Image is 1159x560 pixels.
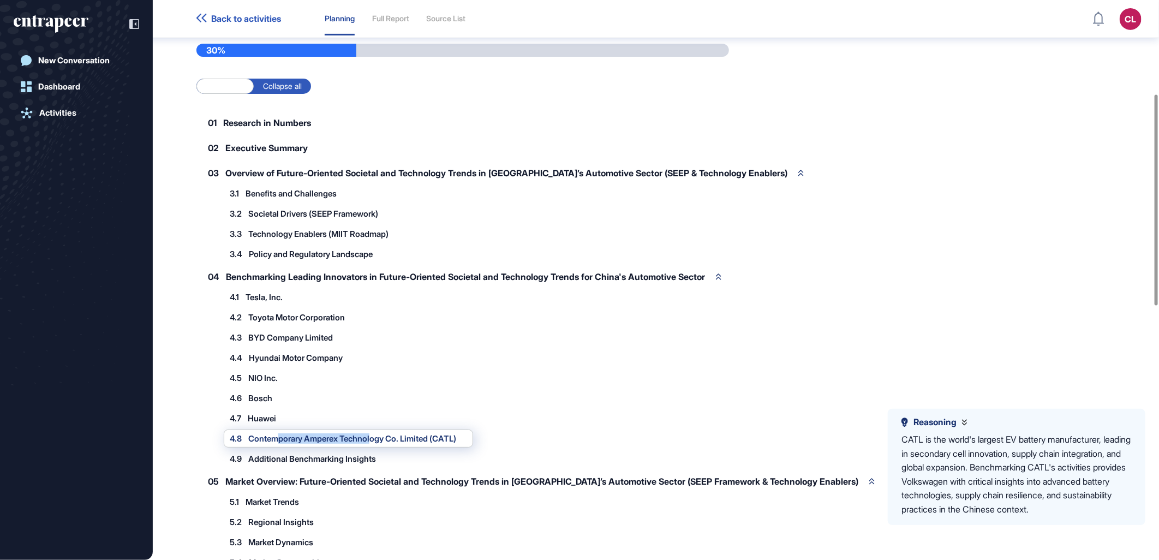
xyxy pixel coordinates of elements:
[225,477,858,486] span: Market Overview: Future-Oriented Societal and Technology Trends in [GEOGRAPHIC_DATA]’s Automotive...
[38,82,80,92] div: Dashboard
[196,79,254,94] label: Expand all
[230,538,242,546] span: 5.3
[230,394,242,402] span: 4.6
[230,230,242,238] span: 3.3
[225,144,308,152] span: Executive Summary
[230,414,241,422] span: 4.7
[223,118,311,127] span: Research in Numbers
[230,498,239,506] span: 5.1
[230,250,242,258] span: 3.4
[230,455,242,463] span: 4.9
[248,394,272,402] span: Bosch
[325,14,355,23] div: Planning
[208,144,219,152] span: 02
[248,455,376,463] span: Additional Benchmarking Insights
[14,50,139,72] a: New Conversation
[248,434,456,443] span: Contemporary Amperex Technology Co. Limited (CATL)
[196,44,356,57] div: 30%
[208,118,217,127] span: 01
[248,518,314,526] span: Regional Insights
[249,354,343,362] span: Hyundai Motor Company
[248,230,389,238] span: Technology Enablers (MIIT Roadmap)
[230,313,242,321] span: 4.2
[248,313,345,321] span: Toyota Motor Corporation
[427,14,466,23] div: Source List
[208,169,219,177] span: 03
[208,272,219,281] span: 04
[38,56,110,65] div: New Conversation
[226,272,705,281] span: Benchmarking Leading Innovators in Future-Oriented Societal and Technology Trends for China's Aut...
[248,538,313,546] span: Market Dynamics
[254,79,311,94] label: Collapse all
[230,293,239,301] span: 4.1
[39,108,76,118] div: Activities
[1120,8,1142,30] button: CL
[14,76,139,98] a: Dashboard
[230,518,242,526] span: 5.2
[14,102,139,124] a: Activities
[230,333,242,342] span: 4.3
[372,14,409,23] div: Full Report
[249,250,373,258] span: Policy and Regulatory Landscape
[248,414,276,422] span: Huawei
[225,169,787,177] span: Overview of Future-Oriented Societal and Technology Trends in [GEOGRAPHIC_DATA]’s Automotive Sect...
[248,210,378,218] span: Societal Drivers (SEEP Framework)
[248,374,278,382] span: NIO Inc.
[230,210,242,218] span: 3.2
[246,498,299,506] span: Market Trends
[230,354,242,362] span: 4.4
[14,15,88,33] div: entrapeer-logo
[230,434,242,443] span: 4.8
[246,189,337,198] span: Benefits and Challenges
[230,374,242,382] span: 4.5
[246,293,283,301] span: Tesla, Inc.
[208,477,219,486] span: 05
[196,14,281,24] a: Back to activities
[230,189,239,198] span: 3.1
[211,14,281,24] span: Back to activities
[248,333,333,342] span: BYD Company Limited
